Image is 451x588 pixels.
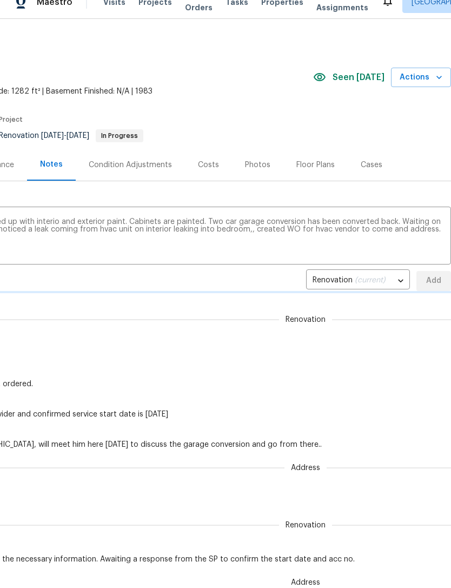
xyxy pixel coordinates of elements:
[41,132,64,140] span: [DATE]
[306,268,410,294] div: Renovation (current)
[67,132,89,140] span: [DATE]
[284,463,327,473] span: Address
[391,68,451,88] button: Actions
[333,72,384,83] span: Seen [DATE]
[355,276,386,284] span: (current)
[296,160,335,170] div: Floor Plans
[245,160,270,170] div: Photos
[361,160,382,170] div: Cases
[279,314,332,325] span: Renovation
[40,159,63,170] div: Notes
[89,160,172,170] div: Condition Adjustments
[400,71,442,84] span: Actions
[97,133,142,139] span: In Progress
[41,132,89,140] span: -
[198,160,219,170] div: Costs
[279,520,332,531] span: Renovation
